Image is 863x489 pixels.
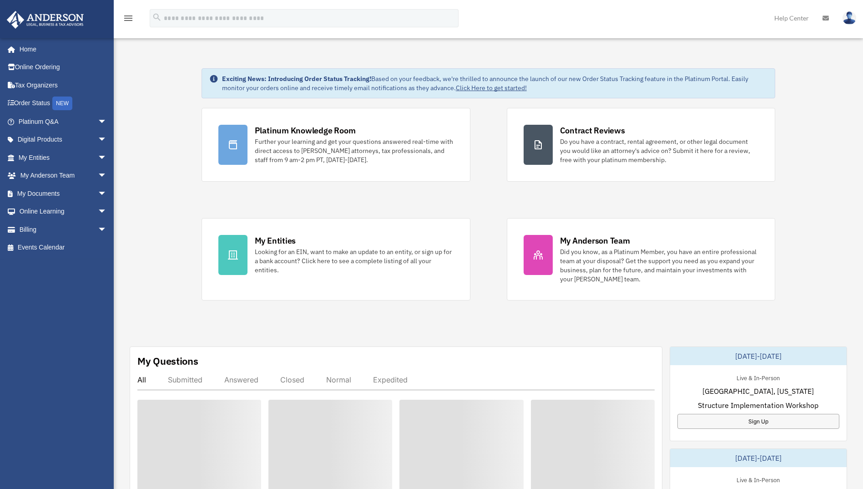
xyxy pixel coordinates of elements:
div: [DATE]-[DATE] [670,449,847,467]
div: My Questions [137,354,198,368]
a: My Entitiesarrow_drop_down [6,148,121,167]
a: Click Here to get started! [456,84,527,92]
a: Platinum Q&Aarrow_drop_down [6,112,121,131]
div: Expedited [373,375,408,384]
div: Further your learning and get your questions answered real-time with direct access to [PERSON_NAM... [255,137,454,164]
span: arrow_drop_down [98,184,116,203]
div: Based on your feedback, we're thrilled to announce the launch of our new Order Status Tracking fe... [222,74,768,92]
a: Platinum Knowledge Room Further your learning and get your questions answered real-time with dire... [202,108,470,182]
a: Online Learningarrow_drop_down [6,203,121,221]
span: arrow_drop_down [98,220,116,239]
div: Answered [224,375,258,384]
a: Contract Reviews Do you have a contract, rental agreement, or other legal document you would like... [507,108,776,182]
a: menu [123,16,134,24]
img: User Pic [843,11,856,25]
i: menu [123,13,134,24]
div: Live & In-Person [729,474,787,484]
strong: Exciting News: Introducing Order Status Tracking! [222,75,371,83]
div: Normal [326,375,351,384]
div: Contract Reviews [560,125,625,136]
a: My Anderson Team Did you know, as a Platinum Member, you have an entire professional team at your... [507,218,776,301]
div: Live & In-Person [729,372,787,382]
div: Did you know, as a Platinum Member, you have an entire professional team at your disposal? Get th... [560,247,759,284]
a: Order StatusNEW [6,94,121,113]
span: [GEOGRAPHIC_DATA], [US_STATE] [702,386,814,397]
i: search [152,12,162,22]
div: Closed [280,375,304,384]
a: Home [6,40,116,58]
div: Platinum Knowledge Room [255,125,356,136]
a: My Entities Looking for an EIN, want to make an update to an entity, or sign up for a bank accoun... [202,218,470,301]
a: My Anderson Teamarrow_drop_down [6,167,121,185]
a: Online Ordering [6,58,121,76]
a: Billingarrow_drop_down [6,220,121,239]
img: Anderson Advisors Platinum Portal [4,11,86,29]
span: arrow_drop_down [98,203,116,221]
a: Events Calendar [6,239,121,257]
div: Submitted [168,375,202,384]
div: Do you have a contract, rental agreement, or other legal document you would like an attorney's ad... [560,137,759,164]
a: My Documentsarrow_drop_down [6,184,121,203]
div: My Anderson Team [560,235,630,246]
div: Looking for an EIN, want to make an update to an entity, or sign up for a bank account? Click her... [255,247,454,275]
div: All [137,375,146,384]
span: Structure Implementation Workshop [698,400,818,411]
div: [DATE]-[DATE] [670,347,847,365]
a: Tax Organizers [6,76,121,94]
span: arrow_drop_down [98,167,116,185]
span: arrow_drop_down [98,112,116,131]
span: arrow_drop_down [98,148,116,167]
a: Digital Productsarrow_drop_down [6,131,121,149]
div: My Entities [255,235,296,246]
div: NEW [52,97,72,110]
a: Sign Up [677,414,839,429]
span: arrow_drop_down [98,131,116,149]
